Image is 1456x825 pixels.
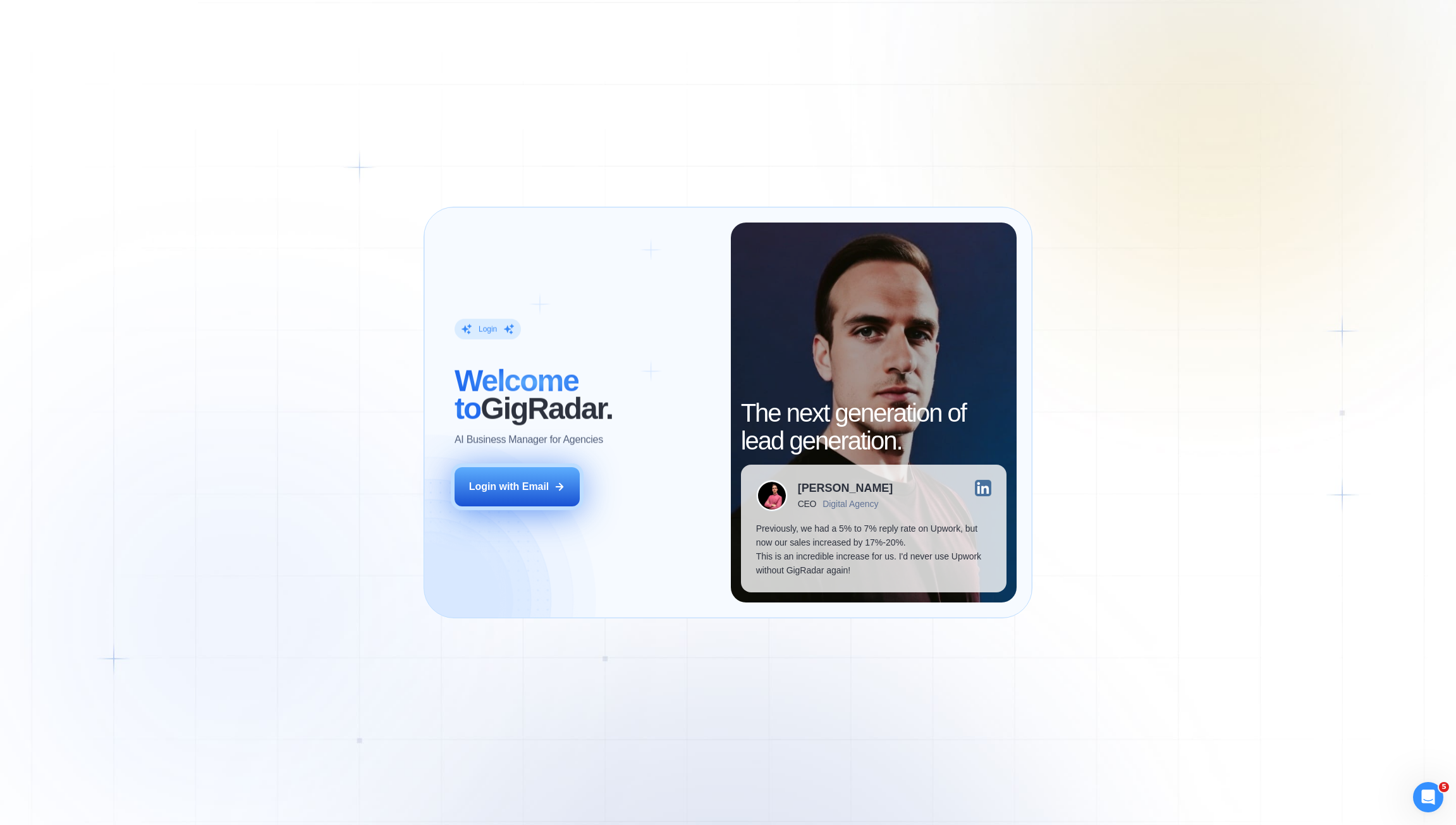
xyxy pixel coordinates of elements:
[1413,782,1443,812] iframe: Intercom live chat
[798,482,893,494] div: [PERSON_NAME]
[1439,782,1449,792] span: 5
[455,367,716,423] h2: ‍ GigRadar.
[479,324,497,334] div: Login
[469,480,549,494] div: Login with Email
[823,499,878,509] div: Digital Agency
[798,499,816,509] div: CEO
[756,522,991,577] p: Previously, we had a 5% to 7% reply rate on Upwork, but now our sales increased by 17%-20%. This ...
[455,433,603,447] p: AI Business Manager for Agencies
[455,364,578,425] span: Welcome to
[741,399,1006,455] h2: The next generation of lead generation.
[455,467,580,506] button: Login with Email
